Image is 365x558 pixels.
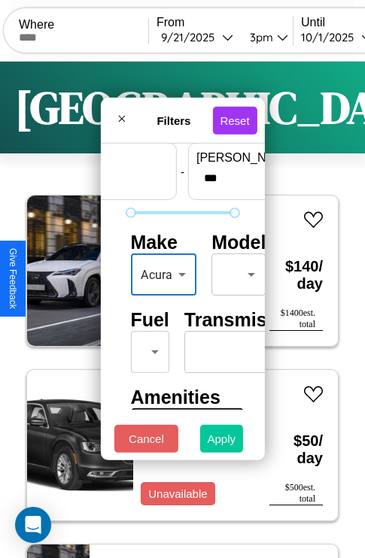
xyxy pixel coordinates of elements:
h4: Amenities [130,387,234,408]
h4: Transmission [184,309,306,331]
button: Cancel [114,425,178,453]
label: From [157,16,293,29]
h4: Fuel [130,309,169,331]
button: 9/21/2025 [157,29,238,45]
h3: $ 140 / day [269,243,323,308]
div: Open Intercom Messenger [15,507,51,543]
div: Acura [130,253,196,296]
label: min price [41,151,169,165]
button: 3pm [238,29,293,45]
p: Unavailable [148,484,207,504]
h4: Filters [135,114,212,126]
div: 10 / 1 / 2025 [301,30,361,44]
label: Where [19,18,148,32]
div: $ 1400 est. total [269,308,323,331]
h3: $ 50 / day [269,417,323,482]
div: Give Feedback [8,248,18,309]
p: - [181,161,184,181]
div: $ 500 est. total [269,482,323,505]
button: Apply [200,425,244,453]
div: 9 / 21 / 2025 [161,30,222,44]
h4: Make [130,232,196,253]
div: 3pm [242,30,277,44]
h4: Model [211,232,266,253]
button: Reset [212,106,257,134]
label: [PERSON_NAME] [196,151,324,165]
